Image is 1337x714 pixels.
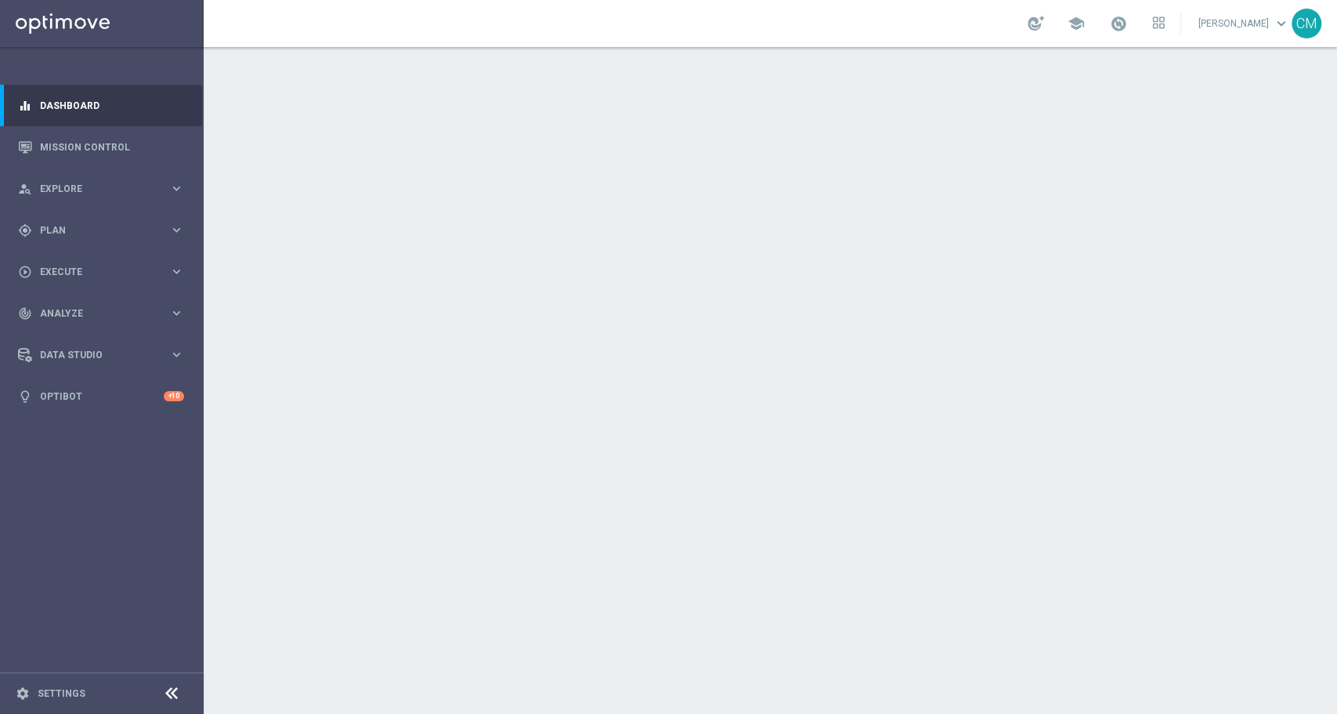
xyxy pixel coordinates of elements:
[17,100,185,112] button: equalizer Dashboard
[17,307,185,320] button: track_changes Analyze keyboard_arrow_right
[18,375,184,417] div: Optibot
[169,306,184,321] i: keyboard_arrow_right
[18,348,169,362] div: Data Studio
[17,141,185,154] button: Mission Control
[18,265,32,279] i: play_circle_outline
[1068,15,1085,32] span: school
[38,689,85,698] a: Settings
[17,224,185,237] button: gps_fixed Plan keyboard_arrow_right
[169,347,184,362] i: keyboard_arrow_right
[17,266,185,278] button: play_circle_outline Execute keyboard_arrow_right
[18,306,169,321] div: Analyze
[169,181,184,196] i: keyboard_arrow_right
[40,375,164,417] a: Optibot
[18,390,32,404] i: lightbulb
[1292,9,1321,38] div: CM
[40,350,169,360] span: Data Studio
[40,309,169,318] span: Analyze
[16,687,30,701] i: settings
[18,306,32,321] i: track_changes
[169,264,184,279] i: keyboard_arrow_right
[18,85,184,126] div: Dashboard
[18,99,32,113] i: equalizer
[169,223,184,237] i: keyboard_arrow_right
[18,182,32,196] i: person_search
[40,85,184,126] a: Dashboard
[18,223,32,237] i: gps_fixed
[40,126,184,168] a: Mission Control
[18,182,169,196] div: Explore
[18,126,184,168] div: Mission Control
[40,226,169,235] span: Plan
[1273,15,1290,32] span: keyboard_arrow_down
[1197,12,1292,35] a: [PERSON_NAME]keyboard_arrow_down
[17,183,185,195] button: person_search Explore keyboard_arrow_right
[164,391,184,401] div: +10
[18,223,169,237] div: Plan
[18,265,169,279] div: Execute
[17,349,185,361] button: Data Studio keyboard_arrow_right
[40,184,169,194] span: Explore
[40,267,169,277] span: Execute
[17,390,185,403] button: lightbulb Optibot +10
